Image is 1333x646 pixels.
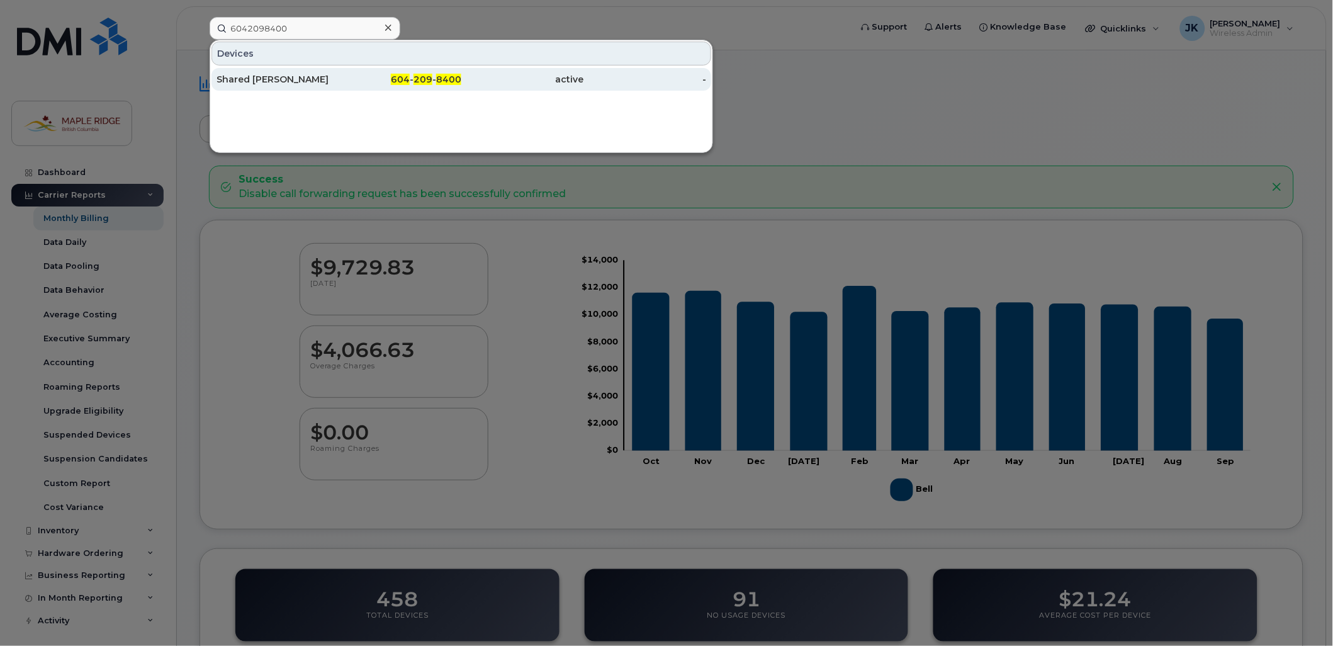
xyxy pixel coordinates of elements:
span: 209 [413,74,432,85]
a: Shared [PERSON_NAME]604-209-8400active- [211,68,711,91]
div: Devices [211,42,711,65]
span: 604 [391,74,410,85]
div: active [461,73,584,86]
div: - - [339,73,462,86]
div: - [584,73,707,86]
span: 8400 [436,74,461,85]
div: Shared [PERSON_NAME] [217,73,339,86]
